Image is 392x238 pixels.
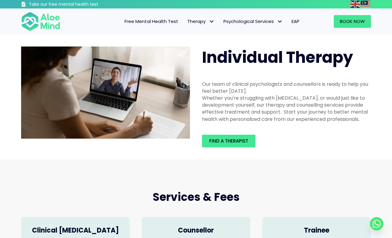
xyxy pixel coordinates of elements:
[153,189,240,205] span: Services & Fees
[148,226,244,235] h4: Counsellor
[268,226,365,235] h4: Trainee
[187,18,214,24] span: Therapy
[334,15,371,28] a: Book Now
[202,95,371,123] div: Whether you're struggling with [MEDICAL_DATA], or would just like to development yourself, our th...
[21,11,60,31] img: Aloe mind Logo
[287,15,304,28] a: EAP
[21,47,190,139] img: Therapy online individual
[275,17,284,26] span: Psychological Services: submenu
[202,81,371,95] div: Our team of clinical psychologists and counsellors is ready to help you feel better [DATE].
[207,17,216,26] span: Therapy: submenu
[340,18,365,24] span: Book Now
[350,1,360,8] img: en
[202,46,353,68] span: Individual Therapy
[209,138,248,144] span: Find a therapist
[125,18,178,24] span: Free Mental Health Test
[29,2,131,8] h3: Take our free mental health test
[361,1,370,8] img: ms
[219,15,287,28] a: Psychological ServicesPsychological Services: submenu
[370,217,383,230] a: Whatsapp
[27,226,124,235] h4: Clinical [MEDICAL_DATA]
[223,18,283,24] span: Psychological Services
[350,1,361,8] a: English
[292,18,299,24] span: EAP
[68,15,304,28] nav: Menu
[183,15,219,28] a: TherapyTherapy: submenu
[21,2,131,8] a: Take our free mental health test
[361,1,371,8] a: Malay
[202,135,255,147] a: Find a therapist
[120,15,183,28] a: Free Mental Health Test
